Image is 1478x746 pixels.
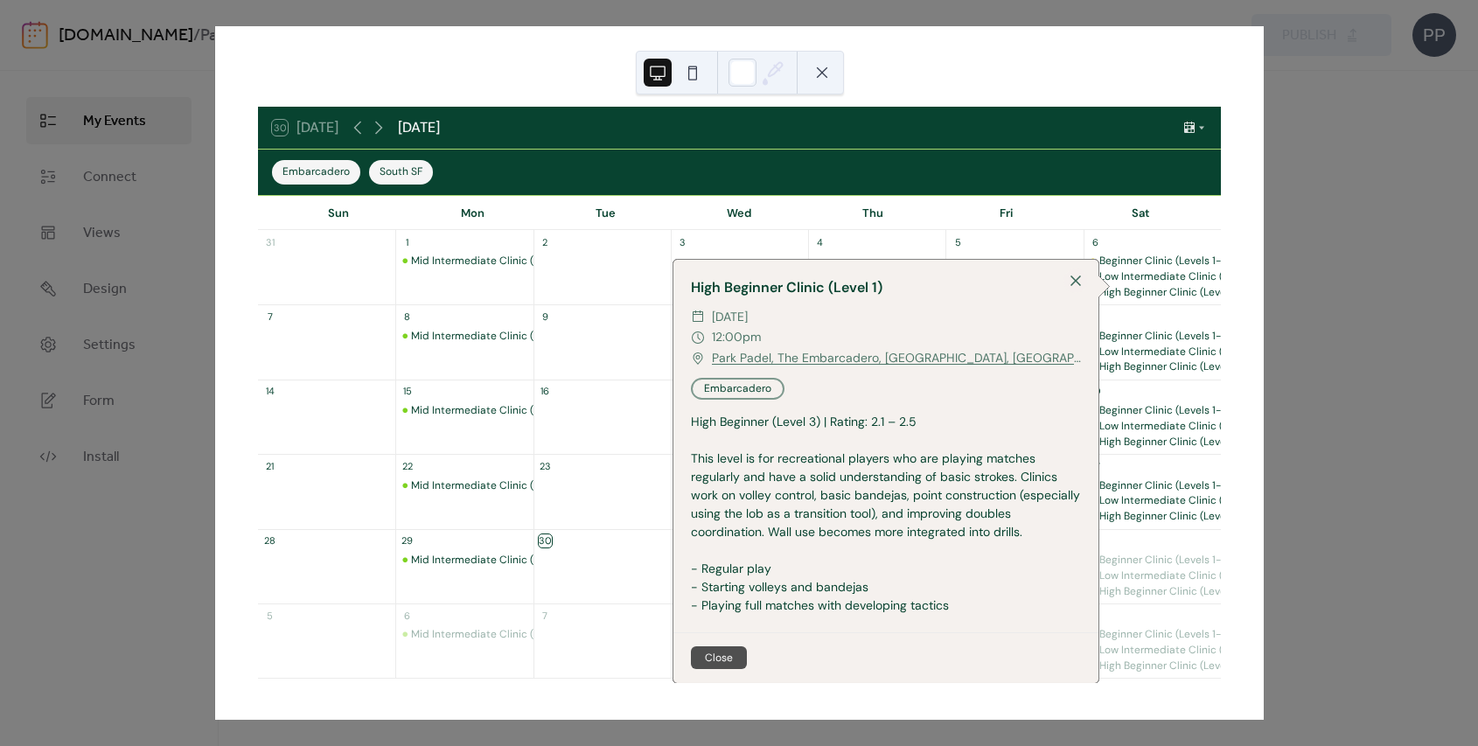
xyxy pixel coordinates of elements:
[539,196,673,231] div: Tue
[401,609,414,622] div: 6
[395,478,533,493] div: Mid Intermediate Clinic (Level 2)
[263,235,276,248] div: 31
[1084,584,1221,599] div: High Beginner Clinic (Level 1)
[395,553,533,568] div: Mid Intermediate Clinic (Level 2)
[1099,627,1231,642] div: Beginner Clinic (Levels 1-2)
[1084,435,1221,450] div: High Beginner Clinic (Level 1)
[1084,403,1221,418] div: Beginner Clinic (Levels 1-2)
[1084,285,1221,300] div: High Beginner Clinic (Level 1)
[1099,493,1258,508] div: Low Intermediate Clinic (Level 1)
[539,385,552,398] div: 16
[539,235,552,248] div: 2
[1084,493,1221,508] div: Low Intermediate Clinic (Level 1)
[1099,329,1231,344] div: Beginner Clinic (Levels 1-2)
[951,235,964,248] div: 5
[395,329,533,344] div: Mid Intermediate Clinic (Level 2)
[712,307,748,328] span: [DATE]
[1084,568,1221,583] div: Low Intermediate Clinic (Level 1)
[395,403,533,418] div: Mid Intermediate Clinic (Level 2)
[691,307,705,328] div: ​
[1099,584,1238,599] div: High Beginner Clinic (Level 1)
[395,627,533,642] div: Mid Intermediate Clinic (Level 2)
[369,160,433,185] div: South SF
[1099,345,1258,359] div: Low Intermediate Clinic (Level 1)
[676,235,689,248] div: 3
[1099,553,1231,568] div: Beginner Clinic (Levels 1-2)
[1099,659,1238,673] div: High Beginner Clinic (Level 1)
[1084,359,1221,374] div: High Beginner Clinic (Level 1)
[691,348,705,369] div: ​
[1073,196,1207,231] div: Sat
[1084,643,1221,658] div: Low Intermediate Clinic (Level 1)
[806,196,940,231] div: Thu
[263,534,276,547] div: 28
[691,646,747,669] button: Close
[1084,659,1221,673] div: High Beginner Clinic (Level 1)
[1099,269,1258,284] div: Low Intermediate Clinic (Level 1)
[411,627,571,642] div: Mid Intermediate Clinic (Level 2)
[398,117,440,138] div: [DATE]
[1089,235,1102,248] div: 6
[263,459,276,472] div: 21
[1084,627,1221,642] div: Beginner Clinic (Levels 1-2)
[673,196,806,231] div: Wed
[406,196,540,231] div: Mon
[1084,345,1221,359] div: Low Intermediate Clinic (Level 1)
[1099,403,1231,418] div: Beginner Clinic (Levels 1-2)
[401,534,414,547] div: 29
[1099,643,1258,658] div: Low Intermediate Clinic (Level 1)
[712,327,761,348] span: 12:00pm
[272,160,360,185] div: Embarcadero
[1099,285,1238,300] div: High Beginner Clinic (Level 1)
[1084,478,1221,493] div: Beginner Clinic (Levels 1-2)
[1099,419,1258,434] div: Low Intermediate Clinic (Level 1)
[1099,509,1238,524] div: High Beginner Clinic (Level 1)
[673,277,1098,298] div: High Beginner Clinic (Level 1)
[813,235,826,248] div: 4
[1084,419,1221,434] div: Low Intermediate Clinic (Level 1)
[263,385,276,398] div: 14
[263,609,276,622] div: 5
[712,348,1081,369] a: Park Padel, The Embarcadero, [GEOGRAPHIC_DATA], [GEOGRAPHIC_DATA]
[411,478,571,493] div: Mid Intermediate Clinic (Level 2)
[411,403,571,418] div: Mid Intermediate Clinic (Level 2)
[272,196,406,231] div: Sun
[1099,254,1231,268] div: Beginner Clinic (Levels 1-2)
[1099,478,1231,493] div: Beginner Clinic (Levels 1-2)
[395,254,533,268] div: Mid Intermediate Clinic (Level 2)
[401,310,414,323] div: 8
[1099,568,1258,583] div: Low Intermediate Clinic (Level 1)
[1099,435,1238,450] div: High Beginner Clinic (Level 1)
[411,254,571,268] div: Mid Intermediate Clinic (Level 2)
[539,310,552,323] div: 9
[940,196,1074,231] div: Fri
[1084,254,1221,268] div: Beginner Clinic (Levels 1-2)
[1084,553,1221,568] div: Beginner Clinic (Levels 1-2)
[411,553,571,568] div: Mid Intermediate Clinic (Level 2)
[401,459,414,472] div: 22
[539,534,552,547] div: 30
[401,385,414,398] div: 15
[539,609,552,622] div: 7
[263,310,276,323] div: 7
[1084,509,1221,524] div: High Beginner Clinic (Level 1)
[401,235,414,248] div: 1
[673,413,1098,615] div: High Beginner (Level 3) | Rating: 2.1 – 2.5 This level is for recreational players who are playin...
[691,327,705,348] div: ​
[411,329,571,344] div: Mid Intermediate Clinic (Level 2)
[1084,269,1221,284] div: Low Intermediate Clinic (Level 1)
[539,459,552,472] div: 23
[1099,359,1238,374] div: High Beginner Clinic (Level 1)
[1084,329,1221,344] div: Beginner Clinic (Levels 1-2)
